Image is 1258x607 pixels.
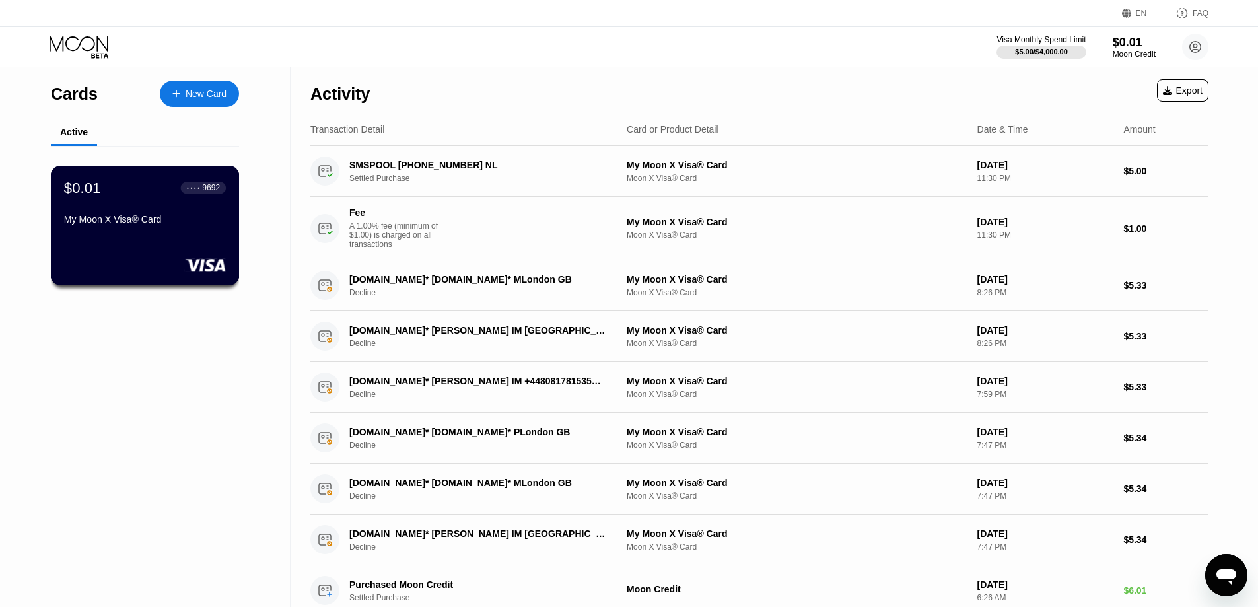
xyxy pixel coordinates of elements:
[310,413,1208,464] div: [DOMAIN_NAME]* [DOMAIN_NAME]* PLondon GBDeclineMy Moon X Visa® CardMoon X Visa® Card[DATE]7:47 PM...
[627,325,967,336] div: My Moon X Visa® Card
[627,478,967,488] div: My Moon X Visa® Card
[996,35,1086,59] div: Visa Monthly Spend Limit$5.00/$4,000.00
[627,231,967,240] div: Moon X Visa® Card
[349,325,606,336] div: [DOMAIN_NAME]* [PERSON_NAME] IM [GEOGRAPHIC_DATA] [GEOGRAPHIC_DATA]
[349,478,606,488] div: [DOMAIN_NAME]* [DOMAIN_NAME]* MLondon GB
[310,146,1208,197] div: SMSPOOL [PHONE_NUMBER] NLSettled PurchaseMy Moon X Visa® CardMoon X Visa® Card[DATE]11:30 PM$5.00
[1157,79,1208,102] div: Export
[349,593,625,602] div: Settled Purchase
[349,274,606,285] div: [DOMAIN_NAME]* [DOMAIN_NAME]* MLondon GB
[310,515,1208,565] div: [DOMAIN_NAME]* [PERSON_NAME] IM [GEOGRAPHIC_DATA] [GEOGRAPHIC_DATA]DeclineMy Moon X Visa® CardMoo...
[1123,382,1208,392] div: $5.33
[977,441,1113,450] div: 7:47 PM
[977,376,1113,386] div: [DATE]
[977,491,1113,501] div: 7:47 PM
[977,478,1113,488] div: [DATE]
[977,593,1113,602] div: 6:26 AM
[202,183,220,192] div: 9692
[310,85,370,104] div: Activity
[1123,483,1208,494] div: $5.34
[1123,433,1208,443] div: $5.34
[977,427,1113,437] div: [DATE]
[349,174,625,183] div: Settled Purchase
[977,579,1113,590] div: [DATE]
[1123,585,1208,596] div: $6.01
[627,124,718,135] div: Card or Product Detail
[977,160,1113,170] div: [DATE]
[627,542,967,552] div: Moon X Visa® Card
[1113,36,1156,59] div: $0.01Moon Credit
[160,81,239,107] div: New Card
[187,186,200,190] div: ● ● ● ●
[1205,554,1247,596] iframe: Button to launch messaging window, conversation in progress
[310,197,1208,260] div: FeeA 1.00% fee (minimum of $1.00) is charged on all transactionsMy Moon X Visa® CardMoon X Visa® ...
[627,528,967,539] div: My Moon X Visa® Card
[51,85,98,104] div: Cards
[1136,9,1147,18] div: EN
[349,160,606,170] div: SMSPOOL [PHONE_NUMBER] NL
[64,214,226,225] div: My Moon X Visa® Card
[977,174,1113,183] div: 11:30 PM
[977,274,1113,285] div: [DATE]
[1123,331,1208,341] div: $5.33
[627,376,967,386] div: My Moon X Visa® Card
[349,207,442,218] div: Fee
[310,311,1208,362] div: [DOMAIN_NAME]* [PERSON_NAME] IM [GEOGRAPHIC_DATA] [GEOGRAPHIC_DATA]DeclineMy Moon X Visa® CardMoo...
[349,288,625,297] div: Decline
[627,174,967,183] div: Moon X Visa® Card
[349,579,606,590] div: Purchased Moon Credit
[60,127,88,137] div: Active
[349,390,625,399] div: Decline
[1123,534,1208,545] div: $5.34
[1015,48,1068,55] div: $5.00 / $4,000.00
[1123,124,1155,135] div: Amount
[627,217,967,227] div: My Moon X Visa® Card
[349,221,448,249] div: A 1.00% fee (minimum of $1.00) is charged on all transactions
[627,288,967,297] div: Moon X Visa® Card
[1163,85,1203,96] div: Export
[349,528,606,539] div: [DOMAIN_NAME]* [PERSON_NAME] IM [GEOGRAPHIC_DATA] [GEOGRAPHIC_DATA]
[977,325,1113,336] div: [DATE]
[627,491,967,501] div: Moon X Visa® Card
[977,528,1113,539] div: [DATE]
[349,491,625,501] div: Decline
[627,390,967,399] div: Moon X Visa® Card
[349,376,606,386] div: [DOMAIN_NAME]* [PERSON_NAME] IM +448081781535GB
[1113,50,1156,59] div: Moon Credit
[977,542,1113,552] div: 7:47 PM
[977,288,1113,297] div: 8:26 PM
[977,217,1113,227] div: [DATE]
[310,124,384,135] div: Transaction Detail
[996,35,1086,44] div: Visa Monthly Spend Limit
[52,166,238,285] div: $0.01● ● ● ●9692My Moon X Visa® Card
[977,231,1113,240] div: 11:30 PM
[349,339,625,348] div: Decline
[627,160,967,170] div: My Moon X Visa® Card
[310,260,1208,311] div: [DOMAIN_NAME]* [DOMAIN_NAME]* MLondon GBDeclineMy Moon X Visa® CardMoon X Visa® Card[DATE]8:26 PM...
[1123,166,1208,176] div: $5.00
[977,390,1113,399] div: 7:59 PM
[349,441,625,450] div: Decline
[627,339,967,348] div: Moon X Visa® Card
[1123,223,1208,234] div: $1.00
[1122,7,1162,20] div: EN
[310,464,1208,515] div: [DOMAIN_NAME]* [DOMAIN_NAME]* MLondon GBDeclineMy Moon X Visa® CardMoon X Visa® Card[DATE]7:47 PM...
[349,427,606,437] div: [DOMAIN_NAME]* [DOMAIN_NAME]* PLondon GB
[1162,7,1208,20] div: FAQ
[977,339,1113,348] div: 8:26 PM
[627,427,967,437] div: My Moon X Visa® Card
[349,542,625,552] div: Decline
[977,124,1028,135] div: Date & Time
[310,362,1208,413] div: [DOMAIN_NAME]* [PERSON_NAME] IM +448081781535GBDeclineMy Moon X Visa® CardMoon X Visa® Card[DATE]...
[1123,280,1208,291] div: $5.33
[627,441,967,450] div: Moon X Visa® Card
[64,179,101,196] div: $0.01
[1113,36,1156,50] div: $0.01
[627,584,967,594] div: Moon Credit
[1193,9,1208,18] div: FAQ
[627,274,967,285] div: My Moon X Visa® Card
[186,89,227,100] div: New Card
